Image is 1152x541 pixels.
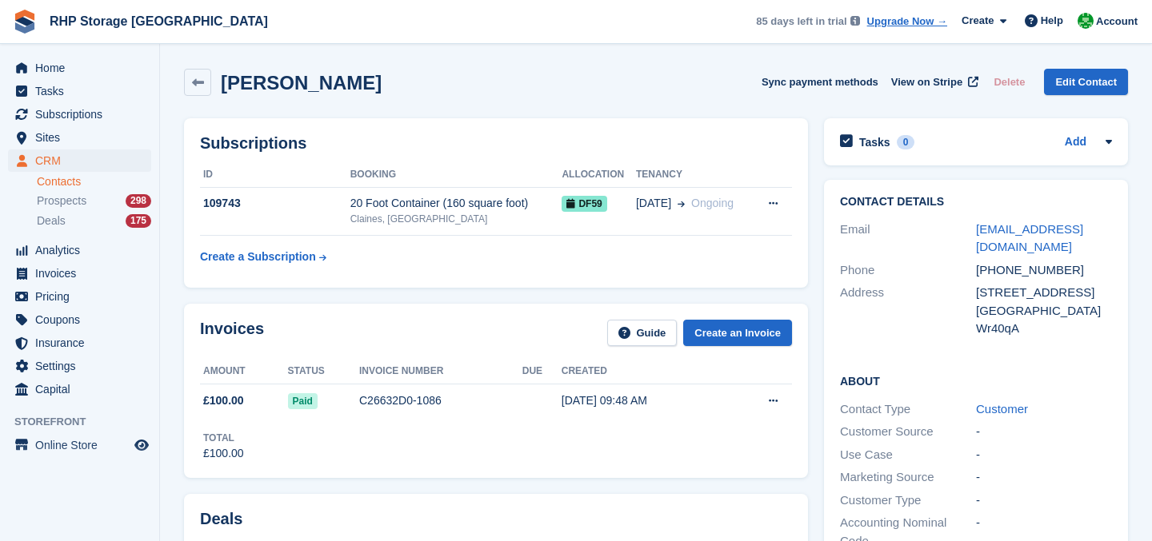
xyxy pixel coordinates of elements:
[35,80,131,102] span: Tasks
[8,285,151,308] a: menu
[976,320,1112,338] div: Wr40qA
[976,402,1028,416] a: Customer
[35,149,131,172] span: CRM
[562,359,727,384] th: Created
[8,126,151,149] a: menu
[35,308,131,331] span: Coupons
[37,193,86,209] span: Prospects
[840,284,976,338] div: Address
[350,195,562,212] div: 20 Foot Container (160 square foot)
[636,162,752,188] th: Tenancy
[562,196,606,212] span: DF59
[200,195,350,212] div: 109743
[8,149,151,172] a: menu
[8,262,151,284] a: menu
[976,302,1112,320] div: [GEOGRAPHIC_DATA]
[976,222,1083,254] a: [EMAIL_ADDRESS][DOMAIN_NAME]
[8,332,151,354] a: menu
[8,103,151,125] a: menu
[35,285,131,308] span: Pricing
[962,13,994,29] span: Create
[8,239,151,261] a: menu
[350,212,562,226] div: Claines, [GEOGRAPHIC_DATA]
[691,197,734,209] span: Ongoing
[976,261,1112,280] div: [PHONE_NUMBER]
[37,193,151,209] a: Prospects 298
[8,57,151,79] a: menu
[840,400,976,419] div: Contact Type
[35,126,131,149] span: Sites
[200,134,792,153] h2: Subscriptions
[1096,14,1138,30] span: Account
[976,446,1112,464] div: -
[607,320,678,346] a: Guide
[221,72,382,93] h2: [PERSON_NAME]
[522,359,562,384] th: Due
[37,213,66,229] span: Deals
[14,414,159,430] span: Storefront
[8,378,151,400] a: menu
[200,162,350,188] th: ID
[1065,133,1086,152] a: Add
[891,74,962,90] span: View on Stripe
[288,393,318,409] span: Paid
[756,14,846,30] span: 85 days left in trial
[976,284,1112,302] div: [STREET_ADDRESS]
[840,372,1112,388] h2: About
[200,510,242,528] h2: Deals
[132,436,151,455] a: Preview store
[37,213,151,229] a: Deals 175
[867,14,947,30] a: Upgrade Now →
[562,162,636,188] th: Allocation
[35,239,131,261] span: Analytics
[683,320,792,346] a: Create an Invoice
[200,249,316,265] div: Create a Subscription
[976,423,1112,441] div: -
[840,221,976,257] div: Email
[359,392,522,409] div: C26632D0-1086
[200,242,326,272] a: Create a Subscription
[203,392,244,409] span: £100.00
[35,434,131,456] span: Online Store
[8,355,151,377] a: menu
[762,69,878,95] button: Sync payment methods
[35,332,131,354] span: Insurance
[203,431,244,445] div: Total
[840,446,976,464] div: Use Case
[35,378,131,400] span: Capital
[1044,69,1128,95] a: Edit Contact
[987,69,1031,95] button: Delete
[126,194,151,208] div: 298
[850,16,860,26] img: icon-info-grey-7440780725fd019a000dd9b08b2336e03edf1995a4989e88bcd33f0948082b44.svg
[13,10,37,34] img: stora-icon-8386f47178a22dfd0bd8f6a31ec36ba5ce8667c1dd55bd0f319d3a0aa187defe.svg
[200,320,264,346] h2: Invoices
[8,434,151,456] a: menu
[35,57,131,79] span: Home
[840,196,1112,209] h2: Contact Details
[200,359,288,384] th: Amount
[840,261,976,280] div: Phone
[1041,13,1063,29] span: Help
[840,423,976,441] div: Customer Source
[35,262,131,284] span: Invoices
[359,359,522,384] th: Invoice number
[885,69,982,95] a: View on Stripe
[35,103,131,125] span: Subscriptions
[976,468,1112,487] div: -
[37,174,151,189] a: Contacts
[1078,13,1094,29] img: Rod
[840,491,976,510] div: Customer Type
[8,308,151,331] a: menu
[43,8,274,34] a: RHP Storage [GEOGRAPHIC_DATA]
[203,445,244,462] div: £100.00
[288,359,359,384] th: Status
[350,162,562,188] th: Booking
[8,80,151,102] a: menu
[126,214,151,228] div: 175
[562,392,727,409] div: [DATE] 09:48 AM
[840,468,976,487] div: Marketing Source
[35,355,131,377] span: Settings
[976,491,1112,510] div: -
[859,135,890,149] h2: Tasks
[636,195,671,212] span: [DATE]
